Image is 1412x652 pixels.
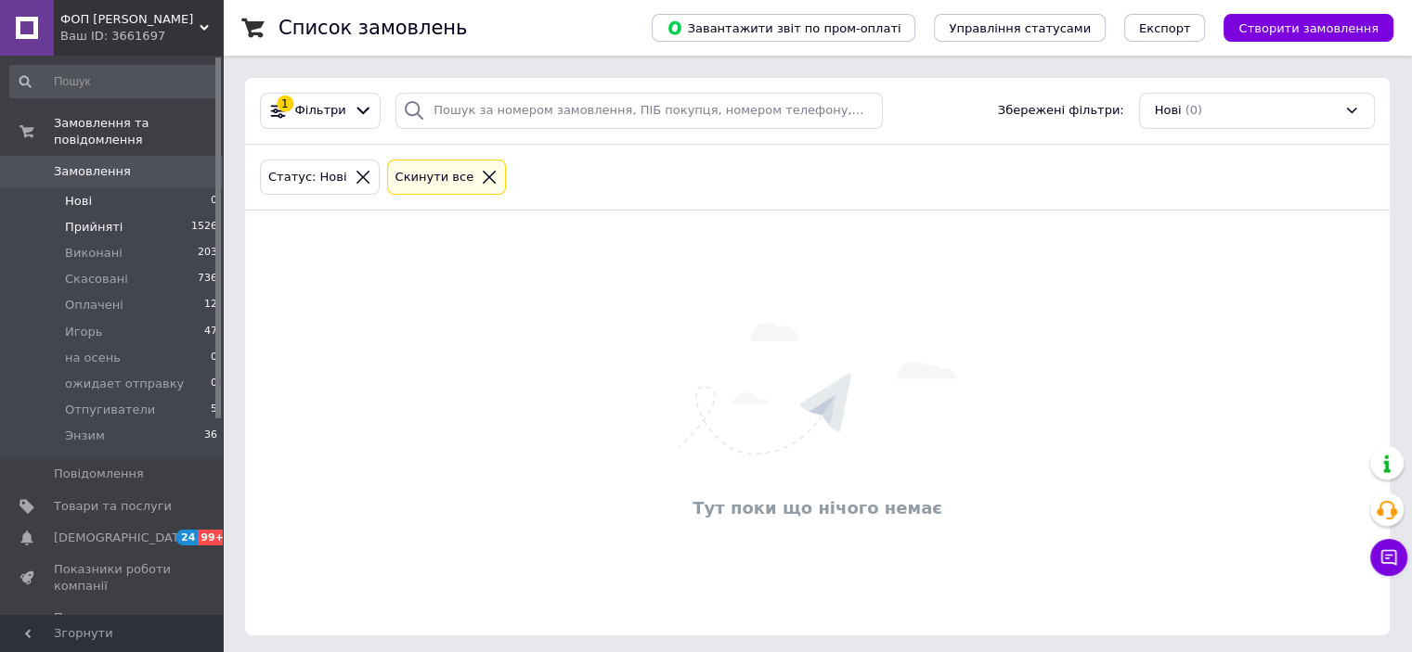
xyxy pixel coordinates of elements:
span: 0 [211,193,217,210]
span: 5 [211,402,217,418]
span: Створити замовлення [1238,21,1379,35]
button: Створити замовлення [1224,14,1393,42]
button: Експорт [1124,14,1206,42]
div: Статус: Нові [265,168,351,187]
span: на осень [65,350,121,366]
span: 203 [198,245,217,262]
button: Управління статусами [934,14,1106,42]
span: Отпугиватели [65,402,155,418]
span: Замовлення [54,163,131,180]
span: 1526 [191,219,217,236]
span: Оплачені [65,297,123,313]
div: Тут поки що нічого немає [254,496,1380,519]
div: Ваш ID: 3661697 [60,28,223,45]
span: Нові [65,193,92,210]
span: Експорт [1139,21,1191,35]
button: Чат з покупцем [1370,539,1407,576]
span: 0 [211,350,217,366]
span: 47 [204,324,217,340]
span: Управління статусами [949,21,1091,35]
span: Прийняті [65,219,123,236]
span: 99+ [198,530,228,545]
span: Товари та послуги [54,498,172,515]
span: ожидает отправку [65,376,184,392]
span: Виконані [65,245,123,262]
span: 0 [211,376,217,392]
span: Фільтри [295,102,346,120]
span: ФОП ДОБРОНЕЦЬКА С.М. [60,11,200,28]
span: 12 [204,297,217,313]
span: Замовлення та повідомлення [54,115,223,148]
input: Пошук [9,65,219,98]
span: Нові [1155,102,1182,120]
div: Cкинути все [392,168,478,187]
input: Пошук за номером замовлення, ПІБ покупця, номером телефону, Email, номером накладної [395,93,883,129]
span: Показники роботи компанії [54,561,172,594]
a: Створити замовлення [1205,20,1393,34]
span: Скасовані [65,271,128,288]
span: 736 [198,271,217,288]
span: Игорь [65,324,102,340]
span: Завантажити звіт по пром-оплаті [667,19,900,36]
h1: Список замовлень [279,17,467,39]
div: 1 [277,96,293,112]
span: 36 [204,428,217,444]
button: Завантажити звіт по пром-оплаті [652,14,915,42]
span: Збережені фільтри: [998,102,1124,120]
span: 24 [176,530,198,545]
span: (0) [1185,103,1202,117]
span: [DEMOGRAPHIC_DATA] [54,530,191,546]
span: Панель управління [54,609,172,643]
span: Энзим [65,428,105,444]
span: Повідомлення [54,466,144,482]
